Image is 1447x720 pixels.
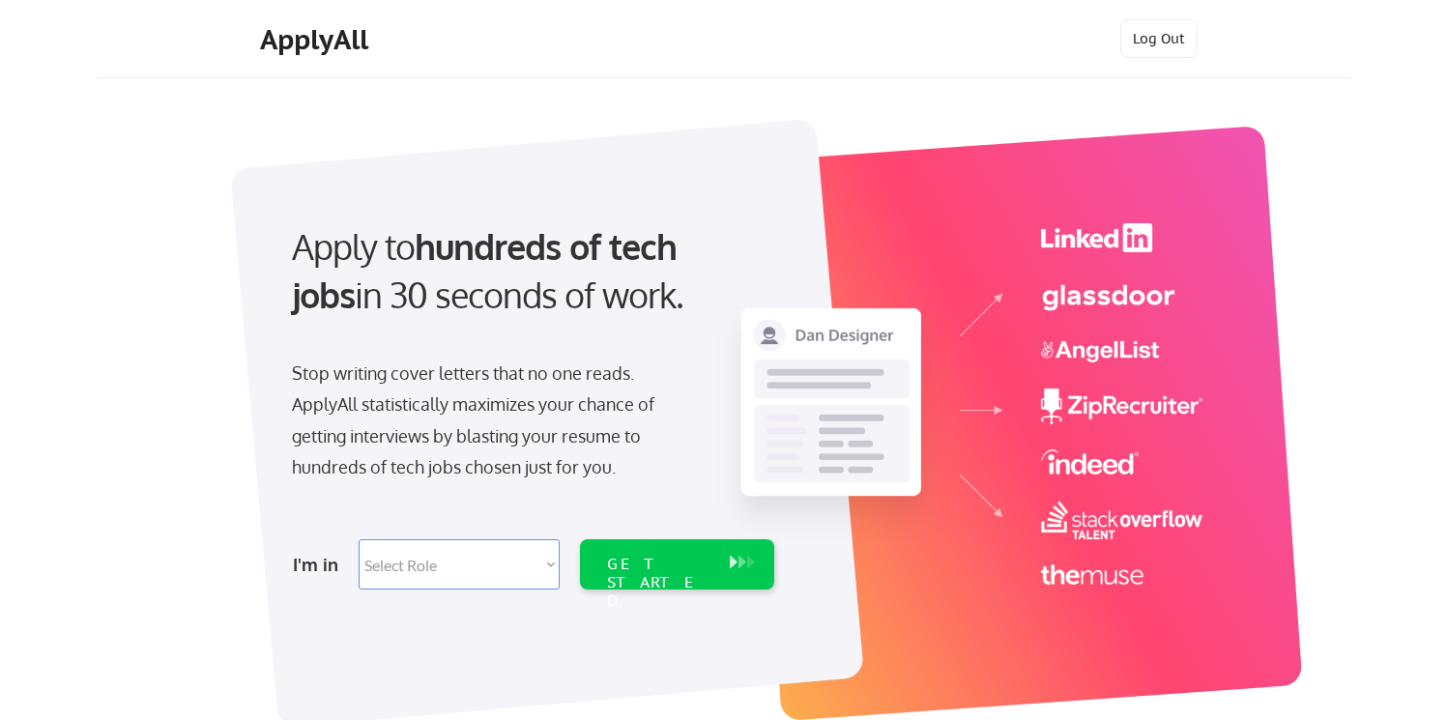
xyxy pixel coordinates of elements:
button: Log Out [1120,19,1198,58]
div: Stop writing cover letters that no one reads. ApplyAll statistically maximizes your chance of get... [292,358,689,483]
div: Apply to in 30 seconds of work. [292,222,767,320]
div: GET STARTED [607,555,710,611]
div: ApplyAll [260,23,374,56]
div: I'm in [293,549,347,580]
strong: hundreds of tech jobs [292,224,685,316]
